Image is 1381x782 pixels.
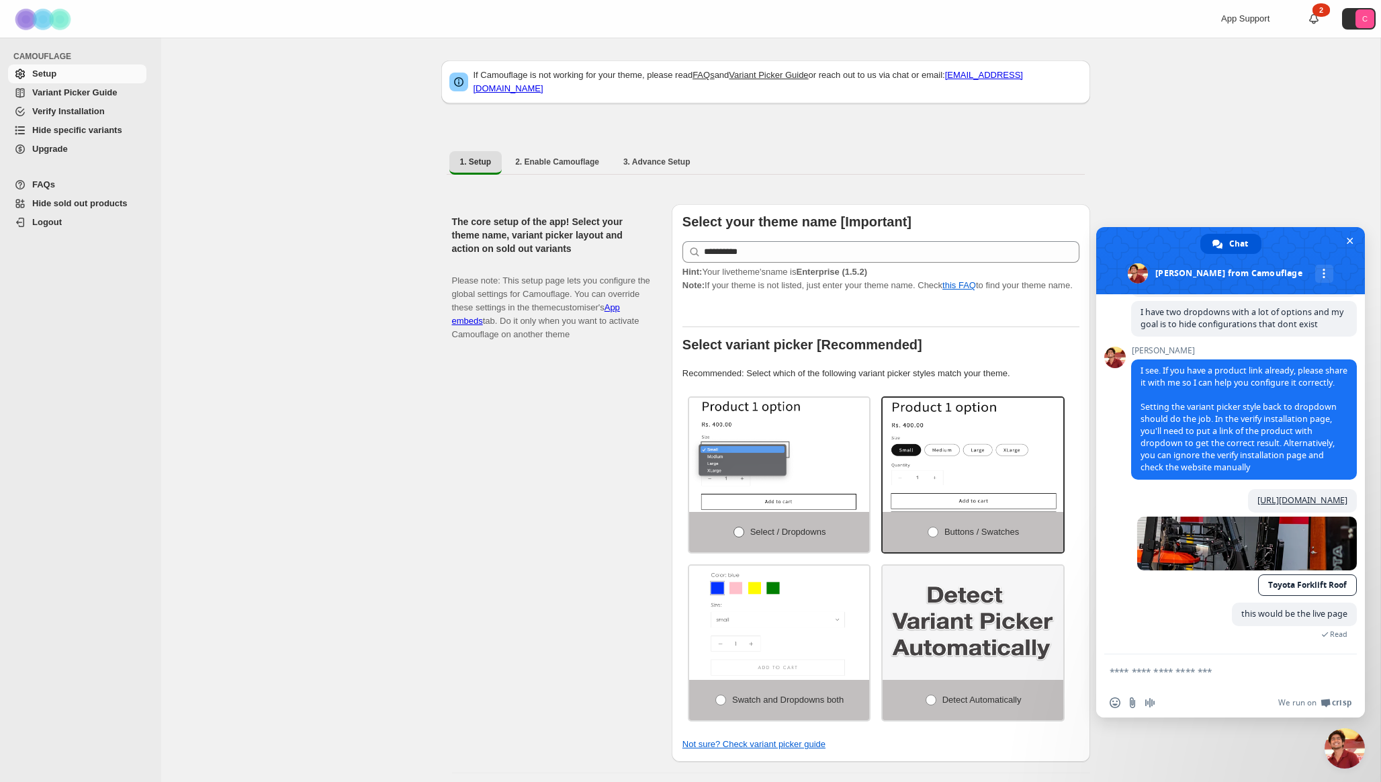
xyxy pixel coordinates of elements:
[682,280,705,290] strong: Note:
[750,527,826,537] span: Select / Dropdowns
[8,175,146,194] a: FAQs
[883,566,1063,680] img: Detect Automatically
[8,140,146,159] a: Upgrade
[944,527,1019,537] span: Buttons / Swatches
[1278,697,1351,708] a: We run onCrisp
[693,70,715,80] a: FAQs
[1221,13,1269,24] span: App Support
[682,267,703,277] strong: Hint:
[942,695,1022,705] span: Detect Automatically
[8,64,146,83] a: Setup
[474,69,1082,95] p: If Camouflage is not working for your theme, please read and or reach out to us via chat or email:
[8,213,146,232] a: Logout
[13,51,152,62] span: CAMOUFLAGE
[1362,15,1368,23] text: C
[515,157,599,167] span: 2. Enable Camouflage
[1110,666,1322,678] textarea: Compose your message...
[1307,12,1321,26] a: 2
[1258,574,1357,596] a: Toyota Forklift Roof
[1141,306,1343,330] span: I have two dropdowns with a lot of options and my goal is to hide configurations that dont exist
[1325,728,1365,769] div: Close chat
[682,739,826,749] a: Not sure? Check variant picker guide
[8,121,146,140] a: Hide specific variants
[1229,234,1248,254] span: Chat
[1131,346,1357,355] span: [PERSON_NAME]
[8,102,146,121] a: Verify Installation
[11,1,78,38] img: Camouflage
[1330,629,1347,639] span: Read
[883,398,1063,512] img: Buttons / Swatches
[460,157,492,167] span: 1. Setup
[452,215,650,255] h2: The core setup of the app! Select your theme name, variant picker layout and action on sold out v...
[682,367,1079,380] p: Recommended: Select which of the following variant picker styles match your theme.
[1145,697,1155,708] span: Audio message
[8,83,146,102] a: Variant Picker Guide
[1355,9,1374,28] span: Avatar with initials C
[1110,697,1120,708] span: Insert an emoji
[942,280,976,290] a: this FAQ
[682,265,1079,292] p: If your theme is not listed, just enter your theme name. Check to find your theme name.
[682,214,911,229] b: Select your theme name [Important]
[1257,494,1347,506] a: [URL][DOMAIN_NAME]
[623,157,690,167] span: 3. Advance Setup
[32,217,62,227] span: Logout
[1312,3,1330,17] div: 2
[32,69,56,79] span: Setup
[32,125,122,135] span: Hide specific variants
[796,267,867,277] strong: Enterprise (1.5.2)
[732,695,844,705] span: Swatch and Dropdowns both
[452,261,650,341] p: Please note: This setup page lets you configure the global settings for Camouflage. You can overr...
[1332,697,1351,708] span: Crisp
[8,194,146,213] a: Hide sold out products
[1127,697,1138,708] span: Send a file
[32,179,55,189] span: FAQs
[1343,234,1357,248] span: Close chat
[1315,265,1333,283] div: More channels
[682,267,867,277] span: Your live theme's name is
[1342,8,1376,30] button: Avatar with initials C
[1241,608,1347,619] span: this would be the live page
[32,144,68,154] span: Upgrade
[32,198,128,208] span: Hide sold out products
[689,398,870,512] img: Select / Dropdowns
[1141,365,1347,473] span: I see. If you have a product link already, please share it with me so I can help you configure it...
[729,70,808,80] a: Variant Picker Guide
[1278,697,1317,708] span: We run on
[32,106,105,116] span: Verify Installation
[689,566,870,680] img: Swatch and Dropdowns both
[682,337,922,352] b: Select variant picker [Recommended]
[32,87,117,97] span: Variant Picker Guide
[1200,234,1261,254] div: Chat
